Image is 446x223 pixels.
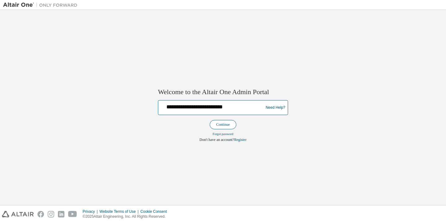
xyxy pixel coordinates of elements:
img: facebook.svg [37,211,44,217]
div: Privacy [83,209,99,214]
img: instagram.svg [48,211,54,217]
h2: Welcome to the Altair One Admin Portal [158,88,288,96]
div: Website Terms of Use [99,209,140,214]
a: Register [234,138,247,142]
img: linkedin.svg [58,211,64,217]
div: Cookie Consent [140,209,170,214]
button: Continue [210,120,236,129]
p: © 2025 Altair Engineering, Inc. All Rights Reserved. [83,214,171,219]
a: Forgot password [213,133,234,136]
img: altair_logo.svg [2,211,34,217]
img: youtube.svg [68,211,77,217]
a: Need Help? [266,107,285,108]
img: Altair One [3,2,81,8]
span: Don't have an account? [199,138,234,142]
